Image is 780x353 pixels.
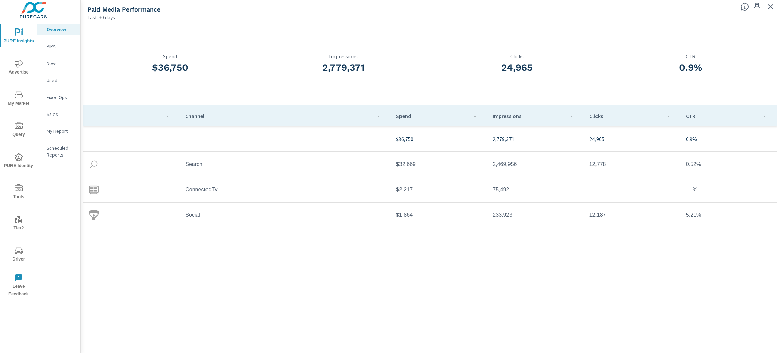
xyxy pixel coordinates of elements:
div: Scheduled Reports [37,143,80,160]
img: icon-social.svg [89,210,99,220]
p: Sales [47,111,75,118]
p: Last 30 days [87,13,115,21]
div: Fixed Ops [37,92,80,102]
p: 24,965 [589,135,675,143]
div: New [37,58,80,68]
span: PURE Insights [2,28,35,45]
span: Query [2,122,35,139]
p: Clicks [430,53,604,59]
span: Tier2 [2,215,35,232]
h5: Paid Media Performance [87,6,160,13]
div: nav menu [0,20,37,301]
td: 0.52% [680,156,777,173]
span: Advertise [2,60,35,76]
p: Impressions [493,112,562,119]
p: Spend [396,112,465,119]
h3: $36,750 [83,62,257,74]
td: $32,669 [391,156,487,173]
p: 2,779,371 [493,135,578,143]
td: 12,778 [584,156,680,173]
p: Overview [47,26,75,33]
td: 12,187 [584,207,680,224]
p: Clicks [589,112,659,119]
img: icon-search.svg [89,159,99,169]
h3: 24,965 [430,62,604,74]
td: $2,217 [391,181,487,198]
div: PIPA [37,41,80,51]
p: My Report [47,128,75,134]
p: New [47,60,75,67]
td: 5.21% [680,207,777,224]
td: $1,864 [391,207,487,224]
img: icon-connectedtv.svg [89,185,99,195]
p: Fixed Ops [47,94,75,101]
span: My Market [2,91,35,107]
div: Overview [37,24,80,35]
div: My Report [37,126,80,136]
span: PURE Identity [2,153,35,170]
span: Driver [2,247,35,263]
p: CTR [686,112,755,119]
td: Search [180,156,391,173]
td: 233,923 [487,207,584,224]
span: Tools [2,184,35,201]
div: Sales [37,109,80,119]
p: Scheduled Reports [47,145,75,158]
td: 75,492 [487,181,584,198]
p: Channel [185,112,369,119]
p: Spend [83,53,257,59]
h3: 0.9% [604,62,778,74]
td: ConnectedTv [180,181,391,198]
p: Used [47,77,75,84]
td: 2,469,956 [487,156,584,173]
span: Leave Feedback [2,274,35,298]
p: 0.9% [686,135,772,143]
td: — % [680,181,777,198]
td: Social [180,207,391,224]
p: $36,750 [396,135,482,143]
h3: 2,779,371 [257,62,431,74]
p: PIPA [47,43,75,50]
p: Impressions [257,53,431,59]
td: — [584,181,680,198]
div: Used [37,75,80,85]
p: CTR [604,53,778,59]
